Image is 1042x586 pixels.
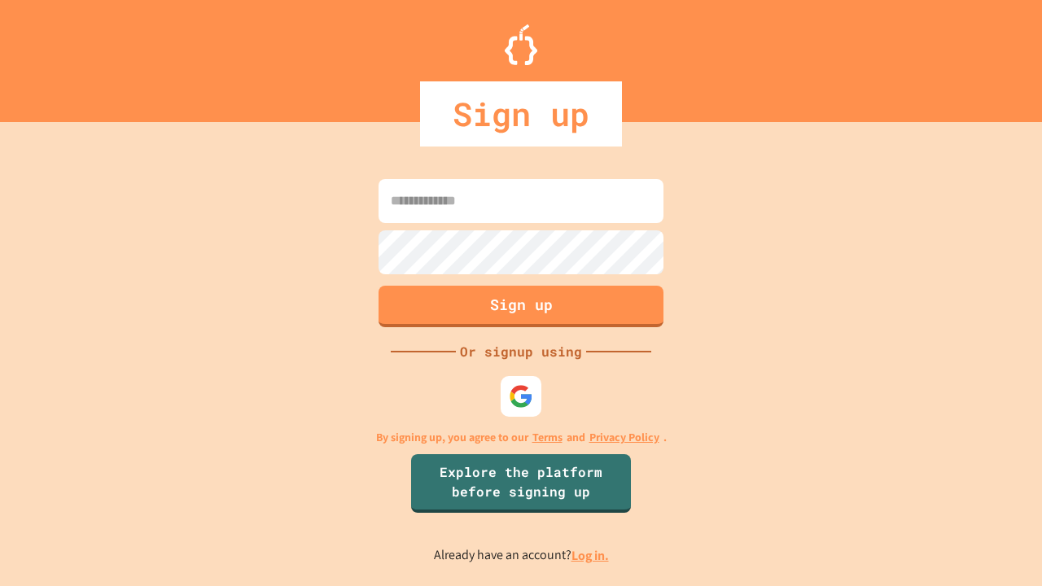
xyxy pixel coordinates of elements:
[420,81,622,146] div: Sign up
[434,545,609,566] p: Already have an account?
[505,24,537,65] img: Logo.svg
[379,286,663,327] button: Sign up
[411,454,631,513] a: Explore the platform before signing up
[571,547,609,564] a: Log in.
[589,429,659,446] a: Privacy Policy
[509,384,533,409] img: google-icon.svg
[376,429,667,446] p: By signing up, you agree to our and .
[532,429,563,446] a: Terms
[456,342,586,361] div: Or signup using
